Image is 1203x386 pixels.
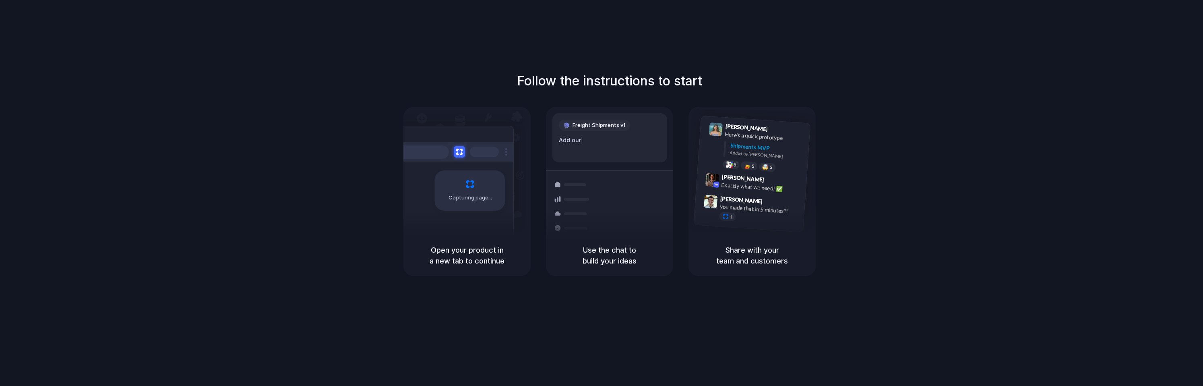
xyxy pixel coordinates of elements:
[721,172,764,184] span: [PERSON_NAME]
[752,164,754,168] span: 5
[730,215,733,219] span: 1
[762,164,769,170] div: 🤯
[721,181,802,194] div: Exactly what we need! ✅
[765,198,781,208] span: 9:47 AM
[719,202,800,216] div: you made that in 5 minutes?!
[559,136,661,145] div: Add our
[698,245,806,266] h5: Share with your team and customers
[767,176,783,186] span: 9:42 AM
[725,122,768,133] span: [PERSON_NAME]
[725,130,805,144] div: Here's a quick prototype
[730,149,804,161] div: Added by [PERSON_NAME]
[734,163,736,167] span: 8
[413,245,521,266] h5: Open your product in a new tab to continue
[770,126,787,135] span: 9:41 AM
[517,71,702,91] h1: Follow the instructions to start
[449,194,493,202] span: Capturing page
[573,121,625,129] span: Freight Shipments v1
[730,141,804,155] div: Shipments MVP
[581,137,583,143] span: |
[556,245,664,266] h5: Use the chat to build your ideas
[720,194,763,206] span: [PERSON_NAME]
[770,165,773,170] span: 3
